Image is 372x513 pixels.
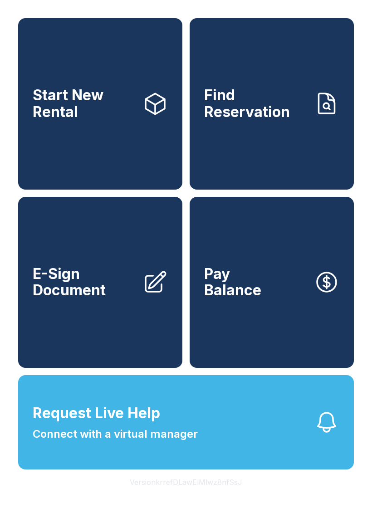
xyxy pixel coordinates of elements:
a: E-Sign Document [18,197,182,368]
span: E-Sign Document [33,266,135,299]
span: Start New Rental [33,87,135,120]
button: VersionkrrefDLawElMlwz8nfSsJ [122,469,250,495]
button: Request Live HelpConnect with a virtual manager [18,375,354,469]
span: Pay Balance [204,266,261,299]
a: Find Reservation [190,18,354,190]
span: Find Reservation [204,87,307,120]
span: Connect with a virtual manager [33,426,198,442]
a: Start New Rental [18,18,182,190]
span: Request Live Help [33,402,160,424]
button: PayBalance [190,197,354,368]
